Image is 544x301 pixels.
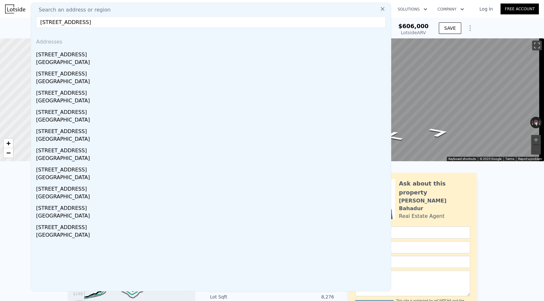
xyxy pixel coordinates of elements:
[472,6,501,12] a: Log In
[36,231,388,240] div: [GEOGRAPHIC_DATA]
[420,125,458,139] path: Go East, 236th St SW
[36,212,388,221] div: [GEOGRAPHIC_DATA]
[399,197,470,212] div: [PERSON_NAME] Bahadur
[292,38,544,161] div: Map
[36,97,388,106] div: [GEOGRAPHIC_DATA]
[355,226,470,239] input: Name
[398,23,429,29] span: $606,000
[530,117,534,128] button: Rotate counterclockwise
[355,241,470,253] input: Email
[539,117,542,128] button: Rotate clockwise
[464,22,477,35] button: Show Options
[34,33,388,48] div: Addresses
[292,38,544,161] div: Street View
[532,41,542,50] button: Toggle fullscreen view
[36,16,386,28] input: Enter an address, city, region, neighborhood or zip code
[532,116,540,129] button: Reset the view
[355,256,470,268] input: Phone
[5,4,25,13] img: Lotside
[36,48,388,59] div: [STREET_ADDRESS]
[505,157,514,161] a: Terms (opens in new tab)
[374,129,412,143] path: Go West, 236th St SW
[36,183,388,193] div: [STREET_ADDRESS]
[448,157,476,161] button: Keyboard shortcuts
[36,154,388,163] div: [GEOGRAPHIC_DATA]
[439,22,461,34] button: SAVE
[36,174,388,183] div: [GEOGRAPHIC_DATA]
[4,148,13,158] a: Zoom out
[36,144,388,154] div: [STREET_ADDRESS]
[398,29,429,36] div: Lotside ARV
[272,294,334,300] div: 8,276
[36,78,388,87] div: [GEOGRAPHIC_DATA]
[36,193,388,202] div: [GEOGRAPHIC_DATA]
[531,145,541,154] button: Zoom out
[36,59,388,67] div: [GEOGRAPHIC_DATA]
[36,87,388,97] div: [STREET_ADDRESS]
[36,116,388,125] div: [GEOGRAPHIC_DATA]
[432,4,469,15] button: Company
[36,135,388,144] div: [GEOGRAPHIC_DATA]
[36,221,388,231] div: [STREET_ADDRESS]
[392,4,432,15] button: Solutions
[73,292,83,296] tspan: $148
[6,149,11,157] span: −
[6,139,11,147] span: +
[36,163,388,174] div: [STREET_ADDRESS]
[36,67,388,78] div: [STREET_ADDRESS]
[36,106,388,116] div: [STREET_ADDRESS]
[480,157,501,161] span: © 2025 Google
[399,179,470,197] div: Ask about this property
[501,4,539,14] a: Free Account
[4,139,13,148] a: Zoom in
[518,157,542,161] a: Report a problem
[34,6,111,14] span: Search an address or region
[36,125,388,135] div: [STREET_ADDRESS]
[210,294,272,300] div: Lot Sqft
[531,135,541,145] button: Zoom in
[399,212,445,220] div: Real Estate Agent
[36,202,388,212] div: [STREET_ADDRESS]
